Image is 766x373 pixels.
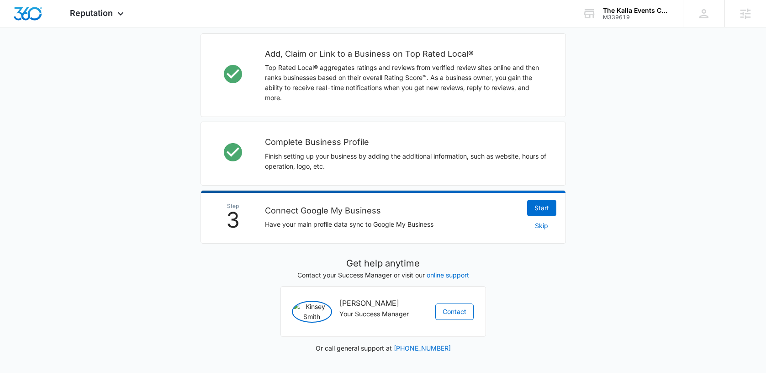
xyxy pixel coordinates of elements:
[603,7,670,14] div: account name
[210,203,256,209] span: Step
[265,63,547,103] p: Top Rated Local® aggregates ratings and reviews from verified review sites online and then ranks ...
[265,219,518,229] p: Have your main profile data sync to Google My Business
[265,204,518,217] h2: Connect Google My Business
[435,304,474,320] button: Contact
[280,256,486,270] h5: Get help anytime
[339,298,427,309] h6: [PERSON_NAME]
[210,203,256,230] div: 3
[280,270,486,280] p: Contact your Success Manager or visit our
[292,301,332,323] img: Kinsey Smith
[527,200,556,216] a: Start
[70,8,113,18] span: Reputation
[265,151,547,171] p: Finish setting up your business by adding the additional information, such as website, hours of o...
[535,221,548,231] span: Skip
[427,271,469,279] a: online support
[265,48,547,60] h2: Add, Claim or Link to a Business on Top Rated Local®
[394,344,451,352] a: [PHONE_NUMBER]
[265,136,547,149] h2: Complete Business Profile
[339,309,427,319] p: Your Success Manager
[443,307,466,317] span: Contact
[603,14,670,21] div: account id
[527,218,556,234] button: Skip
[280,343,486,353] p: Or call general support at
